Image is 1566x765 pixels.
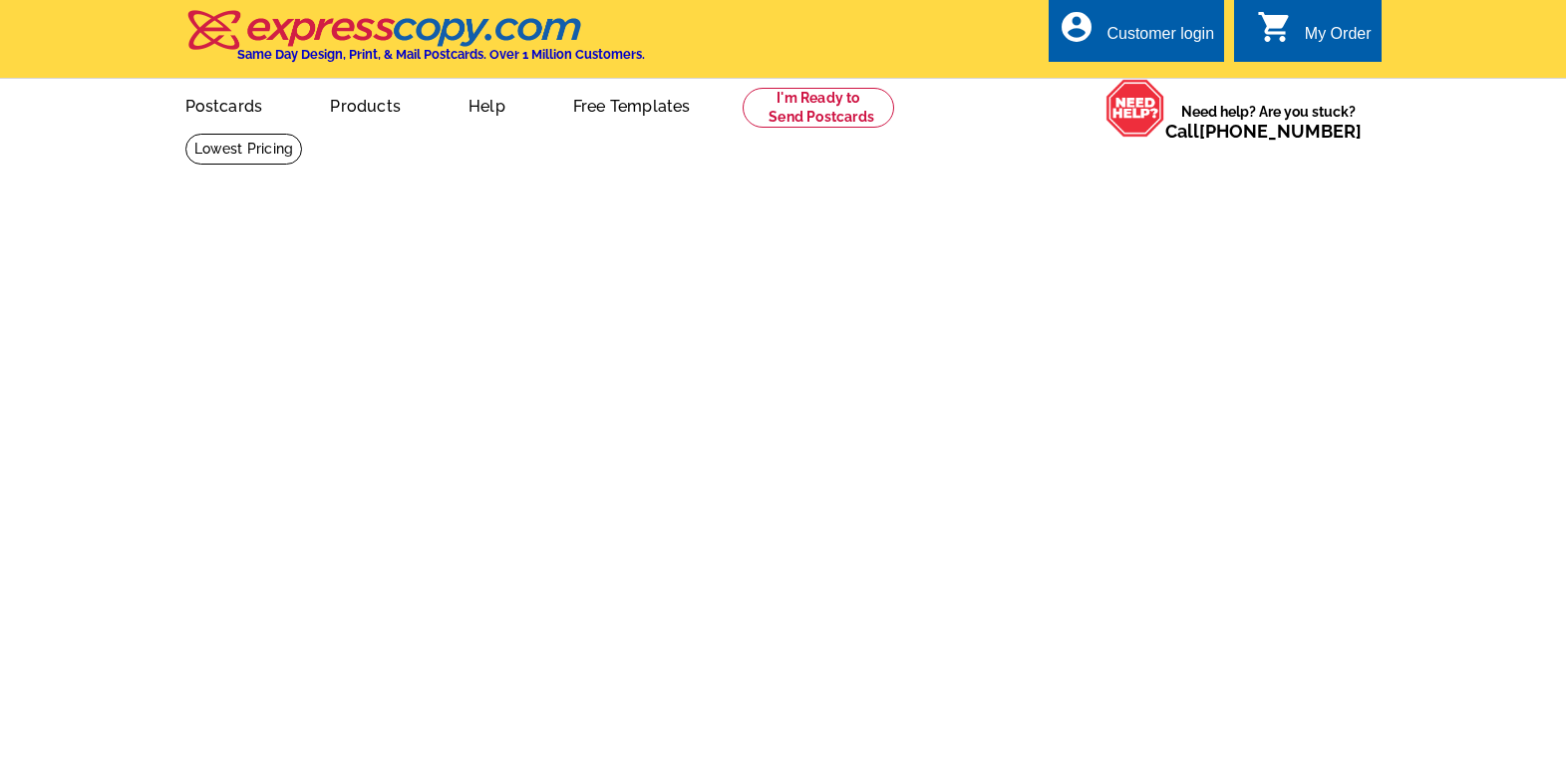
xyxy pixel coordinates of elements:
a: Free Templates [541,81,723,128]
h4: Same Day Design, Print, & Mail Postcards. Over 1 Million Customers. [237,47,645,62]
a: Same Day Design, Print, & Mail Postcards. Over 1 Million Customers. [185,24,645,62]
a: Postcards [154,81,295,128]
i: shopping_cart [1257,9,1293,45]
a: [PHONE_NUMBER] [1199,121,1362,142]
span: Need help? Are you stuck? [1165,102,1372,142]
i: account_circle [1059,9,1095,45]
div: My Order [1305,25,1372,53]
a: shopping_cart My Order [1257,22,1372,47]
a: Products [298,81,433,128]
div: Customer login [1106,25,1214,53]
a: account_circle Customer login [1059,22,1214,47]
a: Help [437,81,537,128]
img: help [1105,79,1165,138]
span: Call [1165,121,1362,142]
